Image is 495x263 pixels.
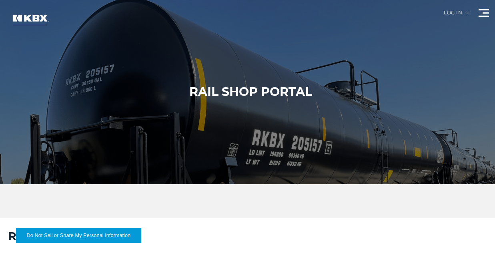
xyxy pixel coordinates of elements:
[8,228,487,243] h2: RAIL SHOP PORTAL
[465,12,469,14] img: arrow
[16,228,141,243] button: Do Not Sell or Share My Personal Information
[189,84,312,100] h1: RAIL SHOP PORTAL
[444,10,469,21] div: Log in
[6,8,54,36] img: kbx logo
